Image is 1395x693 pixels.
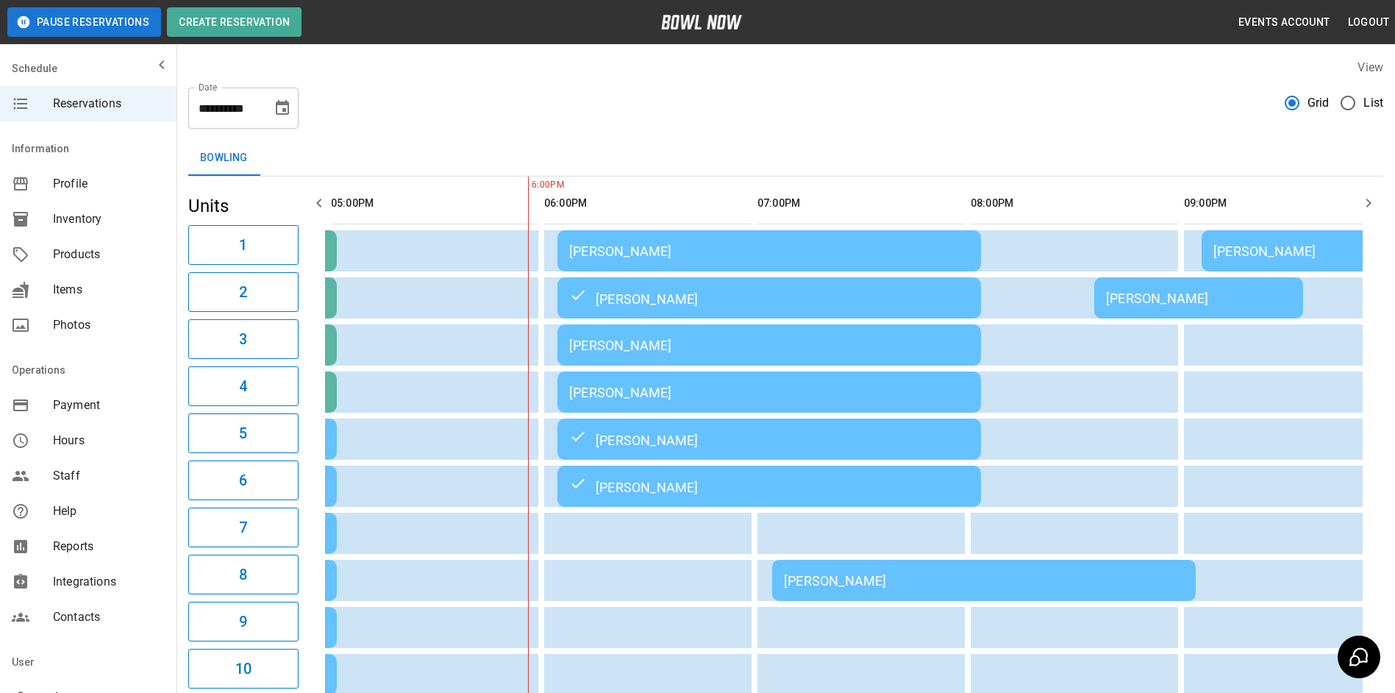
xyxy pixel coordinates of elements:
h6: 1 [239,233,247,257]
span: 6:00PM [528,178,532,193]
button: 2 [188,272,299,312]
h6: 7 [239,516,247,539]
div: [PERSON_NAME] [569,289,969,307]
h6: 8 [239,563,247,586]
span: Reservations [53,95,165,113]
h6: 6 [239,469,247,492]
button: 1 [188,225,299,265]
div: inventory tabs [188,141,1383,176]
h6: 9 [239,610,247,633]
button: Choose date, selected date is Oct 4, 2025 [268,93,297,123]
span: Photos [53,316,165,334]
span: Payment [53,397,165,414]
button: 9 [188,602,299,642]
div: [PERSON_NAME] [569,430,969,448]
div: [PERSON_NAME] [1106,291,1291,306]
div: [PERSON_NAME] [569,477,969,495]
span: Contacts [53,608,165,626]
button: Create Reservation [167,7,302,37]
span: Reports [53,538,165,555]
button: 8 [188,555,299,594]
span: Integrations [53,573,165,591]
h6: 4 [239,374,247,398]
div: [PERSON_NAME] [569,338,969,353]
button: 5 [188,413,299,453]
span: Hours [53,432,165,449]
h6: 3 [239,327,247,351]
button: Bowling [188,141,260,176]
div: [PERSON_NAME] [569,385,969,400]
h6: 2 [239,280,247,304]
span: Inventory [53,210,165,228]
h6: 10 [235,657,251,680]
h5: Units [188,194,299,218]
button: 7 [188,508,299,547]
button: Pause Reservations [7,7,161,37]
div: [PERSON_NAME] [569,244,969,259]
button: 4 [188,366,299,406]
span: Profile [53,175,165,193]
button: 10 [188,649,299,689]
h6: 5 [239,422,247,445]
span: Grid [1307,94,1330,112]
span: Products [53,246,165,263]
img: logo [661,15,742,29]
span: List [1363,94,1383,112]
span: Items [53,281,165,299]
span: Staff [53,467,165,485]
button: 6 [188,461,299,500]
div: [PERSON_NAME] [784,573,1184,589]
label: View [1357,60,1383,74]
button: Events Account [1232,9,1336,36]
span: Help [53,502,165,520]
button: Logout [1342,9,1395,36]
button: 3 [188,319,299,359]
